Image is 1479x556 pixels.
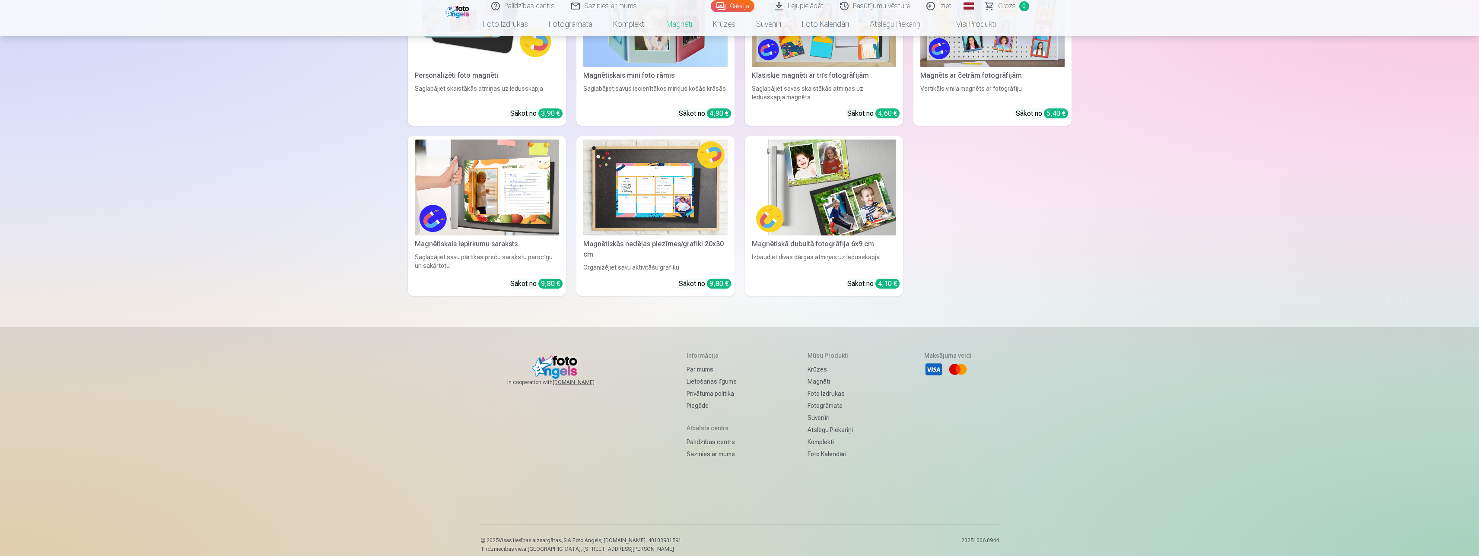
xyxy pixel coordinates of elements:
[808,436,853,448] a: Komplekti
[687,448,737,460] a: Sazinies ar mums
[580,263,731,272] div: Organizējiet savu aktivitāšu grafiku
[480,546,681,553] p: Tirdzniecības vieta [GEOGRAPHIC_DATA], [STREET_ADDRESS][PERSON_NAME]
[510,108,563,119] div: Sākot no
[875,108,900,118] div: 4,60 €
[563,537,681,543] span: SIA Foto Angels, [DOMAIN_NAME]. 40103901591
[576,136,735,296] a: Magnētiskās nedēļas piezīmes/grafiki 20x30 cmMagnētiskās nedēļas piezīmes/grafiki 20x30 cmOrganiz...
[1044,108,1068,118] div: 5,40 €
[473,12,538,36] a: Foto izdrukas
[808,412,853,424] a: Suvenīri
[679,279,731,289] div: Sākot no
[1019,1,1029,11] span: 0
[580,239,731,260] div: Magnētiskās nedēļas piezīmes/grafiki 20x30 cm
[411,84,563,102] div: Saglabājiet skaistākās atmiņas uz ledusskapja
[1016,108,1068,119] div: Sākot no
[752,140,896,236] img: Magnētiskā dubultā fotogrāfija 6x9 cm
[507,379,615,386] span: In cooperation with
[808,424,853,436] a: Atslēgu piekariņi
[687,388,737,400] a: Privātuma politika
[679,108,731,119] div: Sākot no
[538,12,603,36] a: Fotogrāmata
[847,108,900,119] div: Sākot no
[847,279,900,289] div: Sākot no
[687,351,737,360] h5: Informācija
[924,351,972,360] h5: Maksājuma veidi
[808,351,853,360] h5: Mūsu produkti
[408,136,566,296] a: Magnētiskais iepirkumu sarakstsMagnētiskais iepirkumu sarakstsSaglabājiet savu pārtikas preču sar...
[510,279,563,289] div: Sākot no
[703,12,746,36] a: Krūzes
[411,253,563,272] div: Saglabājiet savu pārtikas preču sarakstu parocīgu un sakārtotu
[924,360,943,379] li: Visa
[687,375,737,388] a: Lietošanas līgums
[808,363,853,375] a: Krūzes
[415,140,559,236] img: Magnētiskais iepirkumu saraksts
[687,436,737,448] a: Palīdzības centrs
[583,140,728,236] img: Magnētiskās nedēļas piezīmes/grafiki 20x30 cm
[748,239,900,249] div: Magnētiskā dubultā fotogrāfija 6x9 cm
[687,363,737,375] a: Par mums
[917,70,1068,81] div: Magnēts ar četrām fotogrāfijām
[917,84,1068,102] div: Vertikāls vinila magnēts ar fotogrāfiju
[808,375,853,388] a: Magnēti
[707,108,731,118] div: 4,90 €
[687,424,737,432] h5: Atbalsta centrs
[932,12,1006,36] a: Visi produkti
[411,70,563,81] div: Personalizēti foto magnēti
[748,70,900,81] div: Klasiskie magnēti ar trīs fotogrāfijām
[580,70,731,81] div: Magnētiskais mini foto rāmis
[480,537,681,544] p: © 2025 Visas tiesības aizsargātas. ,
[687,400,737,412] a: Piegāde
[948,360,967,379] li: Mastercard
[998,1,1016,11] span: Grozs
[748,253,900,272] div: Izbaudiet divas dārgas atmiņas uz ledusskapja
[808,400,853,412] a: Fotogrāmata
[603,12,656,36] a: Komplekti
[745,136,903,296] a: Magnētiskā dubultā fotogrāfija 6x9 cmMagnētiskā dubultā fotogrāfija 6x9 cmIzbaudiet divas dārgas ...
[808,388,853,400] a: Foto izdrukas
[792,12,859,36] a: Foto kalendāri
[411,239,563,249] div: Magnētiskais iepirkumu saraksts
[538,108,563,118] div: 3,90 €
[656,12,703,36] a: Magnēti
[553,379,615,386] a: [DOMAIN_NAME]
[961,537,999,553] p: 20251006.0944
[859,12,932,36] a: Atslēgu piekariņi
[746,12,792,36] a: Suvenīri
[538,279,563,289] div: 9,80 €
[748,84,900,102] div: Saglabājiet savas skaistākās atmiņas uz ledusskapja magnēta
[707,279,731,289] div: 9,80 €
[875,279,900,289] div: 4,10 €
[808,448,853,460] a: Foto kalendāri
[580,84,731,102] div: Saglabājiet savus iecienītākos mirkļus košās krāsās
[445,3,471,18] img: /fa1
